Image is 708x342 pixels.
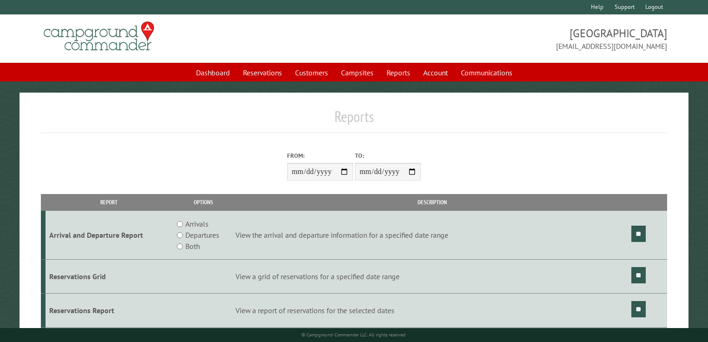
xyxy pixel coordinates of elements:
th: Options [173,194,235,210]
label: Departures [185,229,219,241]
span: [GEOGRAPHIC_DATA] [EMAIL_ADDRESS][DOMAIN_NAME] [354,26,667,52]
label: From: [287,151,353,160]
a: Account [418,64,453,81]
a: Campsites [335,64,379,81]
td: Reservations Grid [46,260,173,294]
a: Reports [381,64,416,81]
td: Reservations Report [46,293,173,327]
a: Dashboard [190,64,236,81]
td: View the arrival and departure information for a specified date range [234,211,630,260]
td: View a report of reservations for the selected dates [234,293,630,327]
label: To: [355,151,421,160]
a: Communications [455,64,518,81]
a: Reservations [237,64,288,81]
th: Description [234,194,630,210]
small: © Campground Commander LLC. All rights reserved. [302,332,406,338]
th: Report [46,194,173,210]
label: Both [185,241,200,252]
td: Arrival and Departure Report [46,211,173,260]
label: Arrivals [185,218,209,229]
td: View a grid of reservations for a specified date range [234,260,630,294]
img: Campground Commander [41,18,157,54]
h1: Reports [41,107,668,133]
a: Customers [289,64,334,81]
